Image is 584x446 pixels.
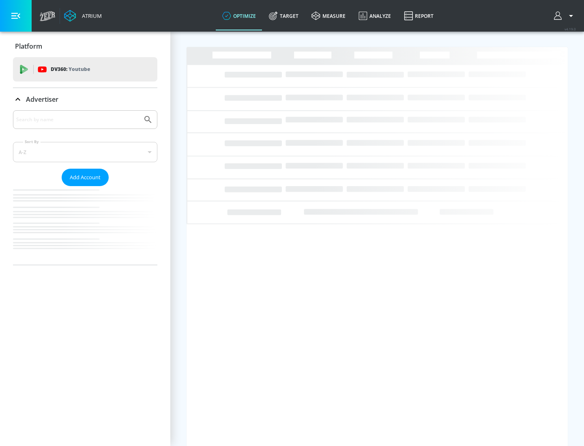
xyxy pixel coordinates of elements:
[13,57,157,81] div: DV360: Youtube
[15,42,42,51] p: Platform
[13,35,157,58] div: Platform
[305,1,352,30] a: measure
[216,1,262,30] a: optimize
[13,142,157,162] div: A-Z
[13,110,157,265] div: Advertiser
[69,65,90,73] p: Youtube
[79,12,102,19] div: Atrium
[565,27,576,31] span: v 4.19.0
[23,139,41,144] label: Sort By
[26,95,58,104] p: Advertiser
[62,169,109,186] button: Add Account
[51,65,90,74] p: DV360:
[70,173,101,182] span: Add Account
[352,1,397,30] a: Analyze
[262,1,305,30] a: Target
[13,88,157,111] div: Advertiser
[13,186,157,265] nav: list of Advertiser
[16,114,139,125] input: Search by name
[397,1,440,30] a: Report
[64,10,102,22] a: Atrium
